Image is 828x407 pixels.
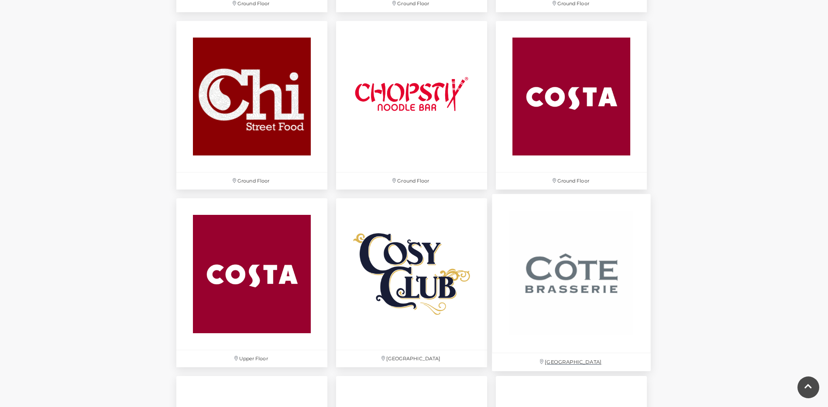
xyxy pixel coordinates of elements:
[336,172,487,190] p: Ground Floor
[172,17,332,194] a: Chi at Festival Place, Basingstoke Ground Floor
[492,353,651,371] p: [GEOGRAPHIC_DATA]
[172,194,332,371] a: Upper Floor
[491,17,651,194] a: Ground Floor
[332,194,491,371] a: [GEOGRAPHIC_DATA]
[176,21,327,172] img: Chi at Festival Place, Basingstoke
[488,190,656,376] a: [GEOGRAPHIC_DATA]
[336,350,487,367] p: [GEOGRAPHIC_DATA]
[496,172,647,190] p: Ground Floor
[176,350,327,367] p: Upper Floor
[176,172,327,190] p: Ground Floor
[332,17,491,194] a: Ground Floor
